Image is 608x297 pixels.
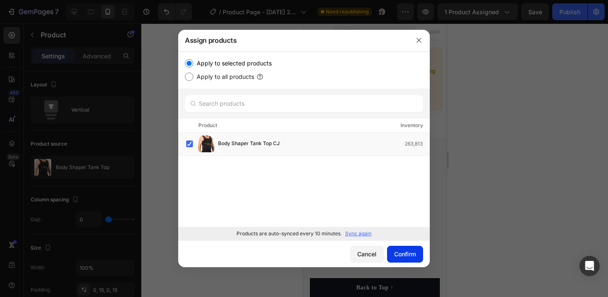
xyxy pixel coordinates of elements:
div: Cancel [357,250,377,258]
div: Inventory [400,121,423,130]
div: Open Intercom Messenger [579,256,600,276]
div: 263,813 [405,140,429,148]
div: Product [198,121,217,130]
div: /> [178,52,430,240]
label: Apply to selected products [193,58,272,68]
button: Cancel [350,246,384,263]
button: Sync from Shopify [61,70,112,83]
p: Sync again [345,230,372,237]
button: Add product [22,70,58,83]
span: Mobile ( 342 px) [35,4,71,13]
p: Can not get product from Shopify [22,27,136,36]
label: Apply to all products [193,72,254,82]
div: Back to Top ↑ [53,260,91,268]
button: Back to Top ↑ [7,255,137,274]
div: Confirm [394,250,416,258]
img: product-img [198,135,215,152]
div: Assign products [178,29,408,51]
p: We cannot find any products from your Shopify store. Please try manually syncing the data from Sh... [22,36,136,68]
input: Search products [185,95,423,112]
button: Confirm [387,246,423,263]
p: Products are auto-synced every 10 minutes. [236,230,342,237]
span: Body Shaper Tank Top CJ [218,139,280,148]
